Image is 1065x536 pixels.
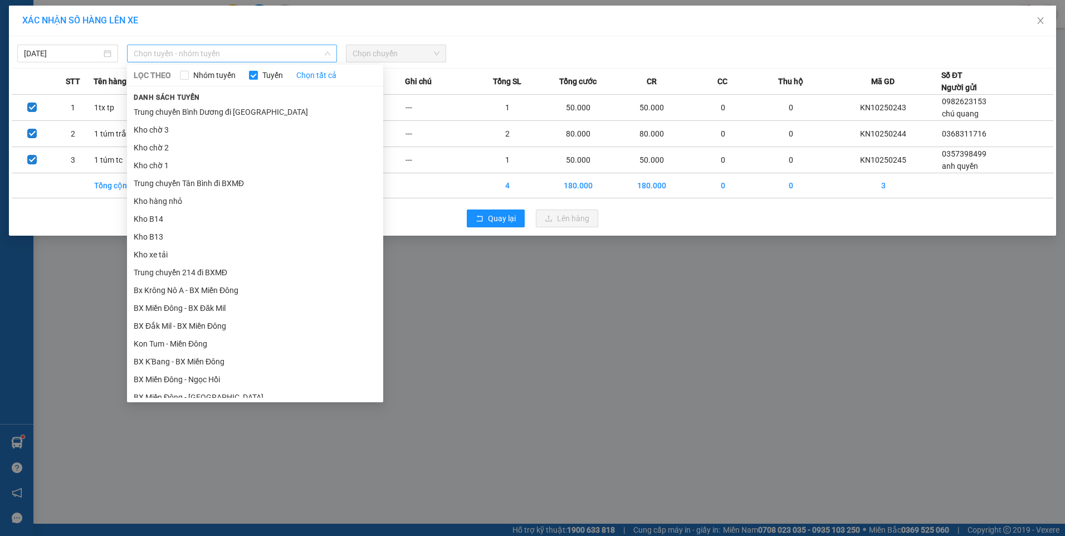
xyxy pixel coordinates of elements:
[94,75,126,87] span: Tên hàng
[127,388,383,406] li: BX Miền Đông - [GEOGRAPHIC_DATA]
[476,215,483,223] span: rollback
[127,103,383,121] li: Trung chuyển Bình Dương đi [GEOGRAPHIC_DATA]
[825,121,941,147] td: KN10250244
[405,95,473,121] td: ---
[689,147,758,173] td: 0
[189,69,240,81] span: Nhóm tuyến
[615,121,688,147] td: 80.000
[94,95,182,121] td: 1tx tp
[941,69,977,94] div: Số ĐT Người gửi
[942,149,986,158] span: 0357398499
[559,75,597,87] span: Tổng cước
[296,69,336,81] a: Chọn tất cả
[134,45,330,62] span: Chọn tuyến - nhóm tuyến
[757,173,825,198] td: 0
[942,162,978,170] span: anh quyền
[127,335,383,353] li: Kon Tum - Miền Đông
[825,95,941,121] td: KN10250243
[127,281,383,299] li: Bx Krông Nô A - BX Miền Đông
[53,121,94,147] td: 2
[66,75,80,87] span: STT
[871,75,895,87] span: Mã GD
[134,69,171,81] span: LỌC THEO
[405,75,432,87] span: Ghi chú
[405,121,473,147] td: ---
[541,173,615,198] td: 180.000
[94,121,182,147] td: 1 túm trắng+1tx tp
[127,157,383,174] li: Kho chờ 1
[53,147,94,173] td: 3
[541,121,615,147] td: 80.000
[22,15,138,26] span: XÁC NHẬN SỐ HÀNG LÊN XE
[127,92,207,103] span: Danh sách tuyến
[493,75,521,87] span: Tổng SL
[127,192,383,210] li: Kho hàng nhỏ
[536,209,598,227] button: uploadLên hàng
[405,147,473,173] td: ---
[127,371,383,388] li: BX Miền Đông - Ngọc Hồi
[942,129,986,138] span: 0368311716
[942,109,979,118] span: chú quang
[473,173,541,198] td: 4
[127,210,383,228] li: Kho B14
[127,139,383,157] li: Kho chờ 2
[615,95,688,121] td: 50.000
[94,173,182,198] td: Tổng cộng
[1025,6,1056,37] button: Close
[689,95,758,121] td: 0
[127,174,383,192] li: Trung chuyển Tân Bình đi BXMĐ
[353,45,440,62] span: Chọn chuyến
[615,173,688,198] td: 180.000
[757,95,825,121] td: 0
[127,353,383,371] li: BX K'Bang - BX Miền Đông
[757,121,825,147] td: 0
[825,147,941,173] td: KN10250245
[717,75,727,87] span: CC
[1036,16,1045,25] span: close
[94,147,182,173] td: 1 túm tc
[258,69,287,81] span: Tuyến
[127,317,383,335] li: BX Đắk Mil - BX Miền Đông
[778,75,803,87] span: Thu hộ
[473,121,541,147] td: 2
[473,95,541,121] td: 1
[467,209,525,227] button: rollbackQuay lại
[127,228,383,246] li: Kho B13
[127,246,383,264] li: Kho xe tải
[541,147,615,173] td: 50.000
[647,75,657,87] span: CR
[473,147,541,173] td: 1
[541,95,615,121] td: 50.000
[689,173,758,198] td: 0
[757,147,825,173] td: 0
[53,95,94,121] td: 1
[127,264,383,281] li: Trung chuyển 214 đi BXMĐ
[127,121,383,139] li: Kho chờ 3
[615,147,688,173] td: 50.000
[825,173,941,198] td: 3
[24,47,101,60] input: 14/10/2025
[324,50,331,57] span: down
[942,97,986,106] span: 0982623153
[689,121,758,147] td: 0
[488,212,516,225] span: Quay lại
[127,299,383,317] li: BX Miền Đông - BX Đăk Mil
